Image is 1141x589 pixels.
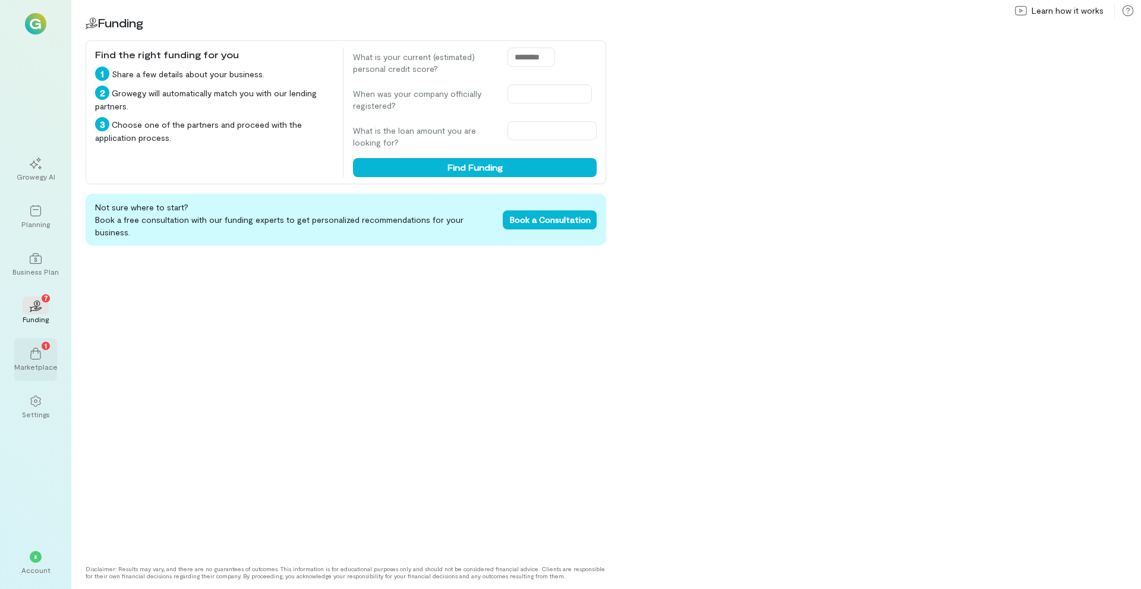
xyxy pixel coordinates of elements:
[14,148,57,191] a: Growegy AI
[86,565,606,579] div: Disclaimer: Results may vary, and there are no guarantees of outcomes. This information is for ed...
[353,158,597,177] button: Find Funding
[23,314,49,324] div: Funding
[510,215,591,225] span: Book a Consultation
[14,338,57,381] a: Marketplace
[95,86,333,112] div: Growegy will automatically match you with our lending partners.
[95,86,109,100] div: 2
[95,67,333,81] div: Share a few details about your business.
[44,292,48,303] span: 7
[45,340,47,351] span: 1
[14,362,58,371] div: Marketplace
[22,410,50,419] div: Settings
[21,219,50,229] div: Planning
[14,386,57,429] a: Settings
[503,210,597,229] button: Book a Consultation
[97,15,143,30] span: Funding
[95,117,109,131] div: 3
[95,67,109,81] div: 1
[1032,5,1104,17] span: Learn how it works
[86,194,606,245] div: Not sure where to start? Book a free consultation with our funding experts to get personalized re...
[14,291,57,333] a: Funding
[353,88,496,112] label: When was your company officially registered?
[12,267,59,276] div: Business Plan
[14,243,57,286] a: Business Plan
[14,196,57,238] a: Planning
[95,48,333,62] div: Find the right funding for you
[14,541,57,584] div: *Account
[21,565,51,575] div: Account
[353,51,496,75] label: What is your current (estimated) personal credit score?
[353,125,496,149] label: What is the loan amount you are looking for?
[17,172,55,181] div: Growegy AI
[95,117,333,144] div: Choose one of the partners and proceed with the application process.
